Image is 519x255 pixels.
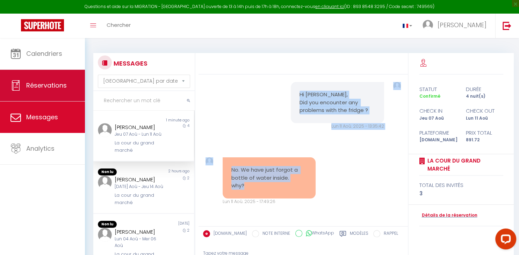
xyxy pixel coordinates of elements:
span: Analytics [26,144,55,153]
div: [DOMAIN_NAME] [415,137,461,143]
a: ... [PERSON_NAME] [417,14,495,38]
div: [DATE] [144,221,194,228]
div: Lun 11 Aoû [461,115,508,122]
img: ... [98,123,112,137]
div: 891.72 [461,137,508,143]
span: Chercher [107,21,131,29]
div: 2 hours ago [144,168,194,175]
label: WhatsApp [302,230,334,238]
div: 3 [419,189,503,198]
div: Jeu 07 Aoû [415,115,461,122]
div: Prix total [461,129,508,137]
div: Lun 04 Aoû - Mer 06 Aoû [115,236,164,249]
span: 2 [187,228,189,233]
span: Confirmé [419,93,440,99]
input: Rechercher un mot clé [93,91,195,111]
img: ... [393,82,401,90]
span: 4 [187,123,189,128]
label: Modèles [350,230,368,239]
div: durée [461,85,508,93]
h3: MESSAGES [112,55,147,71]
div: check out [461,107,508,115]
div: [DATE] Aoû - Jeu 14 Aoû [115,183,164,190]
span: 2 [187,175,189,181]
div: La cour du grand marché [115,192,164,206]
div: statut [415,85,461,93]
span: Messages [26,113,58,121]
div: [PERSON_NAME] [115,228,164,236]
span: Non lu [98,221,117,228]
a: La cour du grand marché [425,157,503,173]
div: Jeu 07 Aoû - Lun 11 Aoû [115,131,164,138]
div: [PERSON_NAME] [115,175,164,184]
div: total des invités [419,181,503,189]
div: 4 nuit(s) [461,93,508,100]
img: ... [98,175,112,189]
pre: Hi [PERSON_NAME], Did you encounter any problems with the fridge ? [300,91,375,114]
label: NOTE INTERNE [259,230,290,238]
label: [DOMAIN_NAME] [210,230,247,238]
div: Plateforme [415,129,461,137]
div: Lun 11 Aoû. 2025 - 13:35:42 [291,123,384,130]
div: check in [415,107,461,115]
img: Super Booking [21,19,64,31]
span: [PERSON_NAME] [438,21,486,29]
a: Chercher [101,14,136,38]
img: logout [503,21,511,30]
span: Réservations [26,81,67,90]
img: ... [98,228,112,242]
a: en cliquant ici [315,3,344,9]
div: La cour du grand marché [115,140,164,154]
span: Non lu [98,168,117,175]
div: 1 minute ago [144,118,194,123]
div: Lun 11 Aoû. 2025 - 17:49:26 [223,198,316,205]
label: RAPPEL [380,230,398,238]
img: ... [206,157,214,165]
span: Calendriers [26,49,62,58]
a: Détails de la réservation [419,212,477,219]
div: [PERSON_NAME] [115,123,164,132]
pre: No. We have just forgot a bottle of water inside. why? [231,166,307,190]
img: ... [423,20,433,30]
iframe: LiveChat chat widget [490,226,519,255]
